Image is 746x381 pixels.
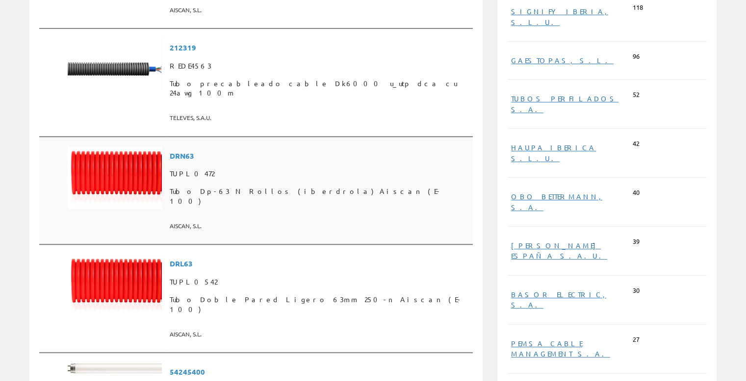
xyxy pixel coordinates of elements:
[170,2,469,18] span: AISCAN, S.L.
[632,286,639,295] span: 30
[632,139,639,148] span: 42
[170,39,469,57] span: 212319
[170,57,469,75] span: REDE4563
[632,237,639,246] span: 39
[632,335,639,344] span: 27
[170,255,469,273] span: DRL63
[170,326,469,342] span: AISCAN, S.L.
[170,110,469,126] span: TELEVES, S.A.U.
[511,7,608,26] a: SIGNIFY IBERIA, S.L.U.
[511,290,606,309] a: BASOR ELECTRIC, S.A.
[68,363,162,374] img: Foto artículo Tubo MZD Led Tube 1200mm 15,5W- 16w 865 cg 1600L Mazda (192x20.736)
[170,218,469,234] span: AISCAN, S.L.
[170,75,469,102] span: Tubo precableado cable Dk6000 u_utp dca cu 24awg 100m
[170,273,469,291] span: TUPL0542
[511,143,596,162] a: HAUPA IBERICA S.L.U.
[170,165,469,183] span: TUPL0472
[511,192,602,211] a: OBO BETTERMANN, S.A.
[511,94,618,113] a: TUBOS PERFILADOS S.A.
[68,255,162,317] img: Foto artículo Tubo Doble Pared Ligero 63mm 250-n Aiscan (E-100) (192x127.71428571429)
[170,363,469,381] span: 54245400
[68,39,162,90] img: Foto artículo Tubo precableado cable Dk6000 u_utp dca cu 24awg 100m (192x103.64940239044)
[632,188,639,197] span: 40
[632,90,639,99] span: 52
[632,52,639,61] span: 96
[68,147,162,210] img: Foto artículo Tubo Dp-63 N Rollos (iberdrola) Aiscan (E-100) (192x127.71428571429)
[632,3,643,12] span: 118
[511,339,610,358] a: PEMSA CABLE MANAGEMENT S.A.
[511,56,614,65] a: GAESTOPAS, S.L.
[170,147,469,165] span: DRN63
[511,241,607,260] a: [PERSON_NAME] ESPAÑA S.A.U.
[170,183,469,210] span: Tubo Dp-63 N Rollos (iberdrola) Aiscan (E-100)
[170,291,469,318] span: Tubo Doble Pared Ligero 63mm 250-n Aiscan (E-100)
